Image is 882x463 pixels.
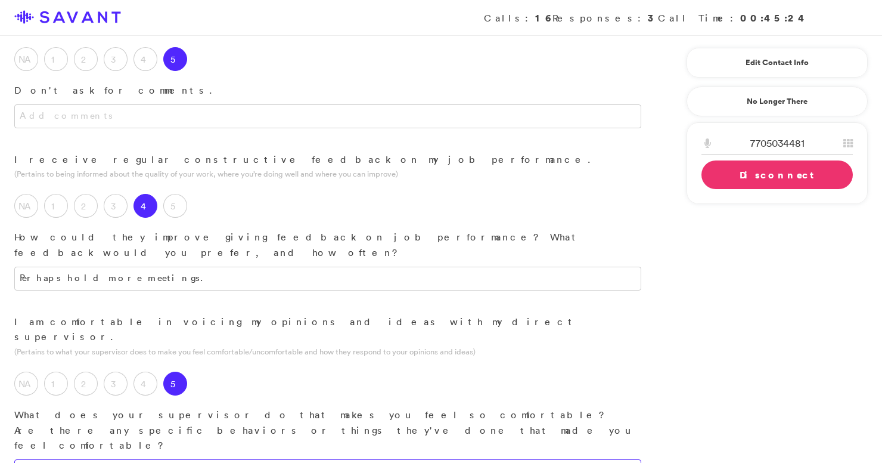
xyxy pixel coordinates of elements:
strong: 16 [535,11,552,24]
label: 1 [44,47,68,71]
label: 3 [104,47,128,71]
label: NA [14,372,38,396]
label: 2 [74,194,98,218]
label: NA [14,47,38,71]
label: 3 [104,194,128,218]
label: 4 [133,194,157,218]
label: 4 [133,47,157,71]
p: What does your supervisor do that makes you feel so comfortable? Are there any specific behaviors... [14,408,641,453]
strong: 3 [648,11,658,24]
p: Don't ask for comments. [14,83,641,98]
p: I receive regular constructive feedback on my job performance. [14,152,641,168]
label: 1 [44,194,68,218]
p: (Pertains to being informed about the quality of your work, where you’re doing well and where you... [14,168,641,180]
p: I am comfortable in voicing my opinions and ideas with my direct supervisor. [14,314,641,345]
label: 2 [74,372,98,396]
a: Disconnect [701,160,853,189]
a: No Longer There [687,87,868,116]
label: 2 [74,47,98,71]
label: 3 [104,372,128,396]
label: 5 [163,194,187,218]
label: 4 [133,372,157,396]
label: 5 [163,372,187,396]
label: NA [14,194,38,218]
label: 5 [163,47,187,71]
label: 1 [44,372,68,396]
p: (Pertains to what your supervisor does to make you feel comfortable/uncomfortable and how they re... [14,346,641,357]
strong: 00:45:24 [740,11,808,24]
p: How could they improve giving feedback on job performance? What feedback would you prefer, and ho... [14,230,641,260]
a: Edit Contact Info [701,53,853,72]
